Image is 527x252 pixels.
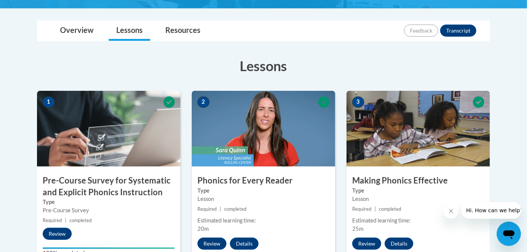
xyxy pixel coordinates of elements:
span: Required [197,206,217,212]
span: completed [69,218,92,223]
div: Estimated learning time: [197,216,330,225]
a: Resources [158,21,208,41]
div: Pre-Course Survey [43,206,175,215]
span: | [65,218,66,223]
label: Type [197,187,330,195]
span: 25m [352,226,364,232]
iframe: Button to launch messaging window [497,222,521,246]
a: Overview [52,21,101,41]
span: | [374,206,376,212]
a: Lessons [109,21,150,41]
img: Course Image [192,91,335,166]
span: 20m [197,226,209,232]
button: Review [197,238,227,250]
div: Your progress [43,247,175,249]
button: Feedback [404,25,438,37]
button: Review [43,228,72,240]
button: Review [352,238,381,250]
h3: Pre-Course Survey for Systematic and Explicit Phonics Instruction [37,175,180,198]
span: Hi. How can we help? [5,5,61,11]
iframe: Message from company [462,202,521,219]
h3: Lessons [37,56,490,75]
button: Details [385,238,413,250]
span: 2 [197,96,210,108]
span: 3 [352,96,364,108]
label: Type [352,187,484,195]
div: Estimated learning time: [352,216,484,225]
button: Details [230,238,259,250]
span: | [220,206,221,212]
img: Course Image [37,91,180,166]
span: completed [379,206,401,212]
span: 1 [43,96,55,108]
div: Lesson [352,195,484,203]
img: Course Image [347,91,490,166]
button: Transcript [440,25,476,37]
div: Lesson [197,195,330,203]
span: Required [43,218,62,223]
h3: Phonics for Every Reader [192,175,335,187]
label: Type [43,198,175,206]
span: Required [352,206,371,212]
h3: Making Phonics Effective [347,175,490,187]
iframe: Close message [444,204,459,219]
span: completed [224,206,247,212]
